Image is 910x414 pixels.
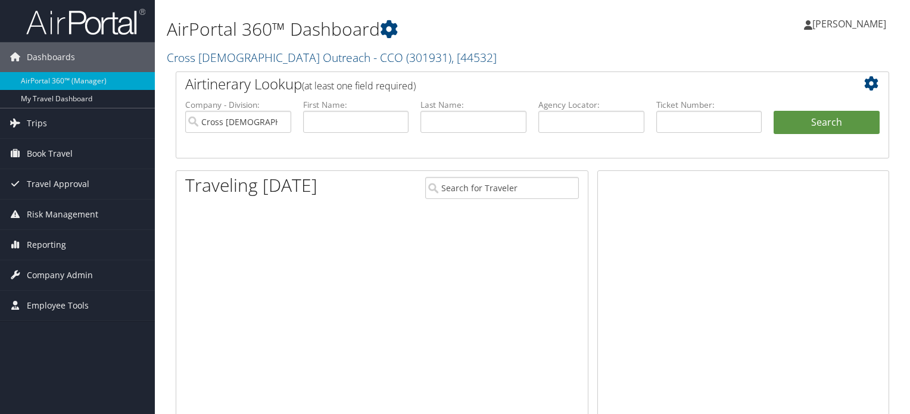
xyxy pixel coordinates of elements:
[27,260,93,290] span: Company Admin
[303,99,409,111] label: First Name:
[27,291,89,320] span: Employee Tools
[26,8,145,36] img: airportal-logo.png
[774,111,880,135] button: Search
[27,230,66,260] span: Reporting
[27,169,89,199] span: Travel Approval
[167,49,497,66] a: Cross [DEMOGRAPHIC_DATA] Outreach - CCO
[27,139,73,169] span: Book Travel
[538,99,644,111] label: Agency Locator:
[812,17,886,30] span: [PERSON_NAME]
[420,99,526,111] label: Last Name:
[185,99,291,111] label: Company - Division:
[451,49,497,66] span: , [ 44532 ]
[425,177,579,199] input: Search for Traveler
[27,42,75,72] span: Dashboards
[27,108,47,138] span: Trips
[185,173,317,198] h1: Traveling [DATE]
[302,79,416,92] span: (at least one field required)
[406,49,451,66] span: ( 301931 )
[167,17,655,42] h1: AirPortal 360™ Dashboard
[27,200,98,229] span: Risk Management
[804,6,898,42] a: [PERSON_NAME]
[185,74,820,94] h2: Airtinerary Lookup
[656,99,762,111] label: Ticket Number:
